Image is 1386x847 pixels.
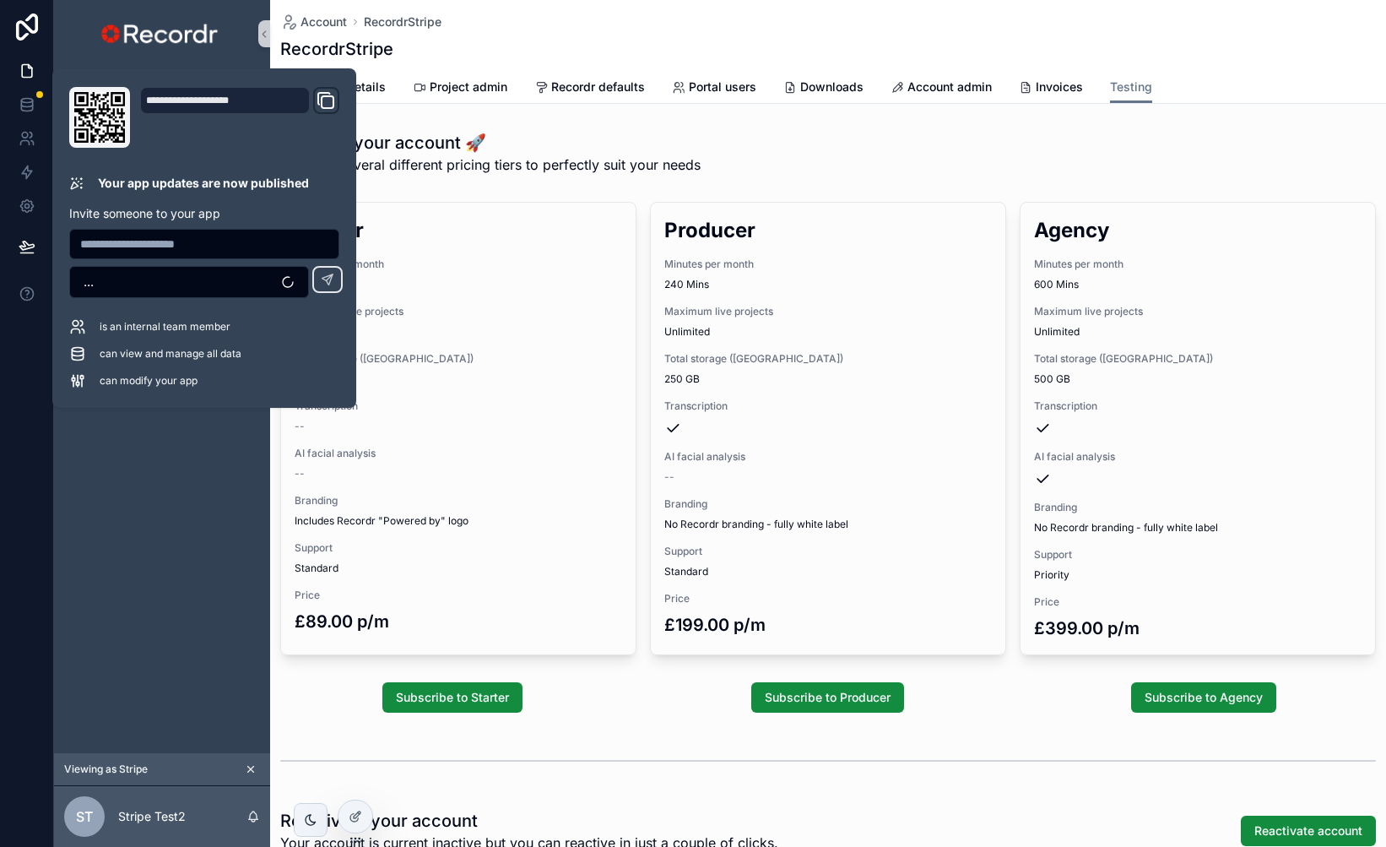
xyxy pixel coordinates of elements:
[280,37,393,61] h1: RecordrStripe
[765,689,891,706] span: Subscribe to Producer
[907,79,992,95] span: Account admin
[891,72,992,106] a: Account admin
[1145,689,1263,706] span: Subscribe to Agency
[295,562,622,575] span: Standard
[76,806,93,827] span: ST
[100,347,241,361] span: can view and manage all data
[295,494,622,508] span: Branding
[664,565,992,578] span: Standard
[295,278,622,291] span: 60 Mins
[1034,616,1362,641] h3: £399.00 p/m
[664,470,674,484] span: --
[295,216,622,244] h2: Starter
[1034,372,1362,386] span: 500 GB
[280,155,701,175] span: We have several different pricing tiers to perfectly suit your needs
[382,682,522,713] button: Subscribe to Starter
[1034,568,1362,582] span: Priority
[1034,501,1362,514] span: Branding
[664,450,992,464] span: AI facial analysis
[664,497,992,511] span: Branding
[1034,450,1362,464] span: AI facial analysis
[97,20,226,47] img: App logo
[1034,216,1362,244] h2: Agency
[783,72,864,106] a: Downloads
[1254,823,1362,839] span: Reactivate account
[1131,682,1276,713] button: Subscribe to Agency
[300,14,347,30] span: Account
[100,320,230,334] span: is an internal team member
[280,131,701,155] h1: Upgrade your account 🚀
[140,87,339,148] div: Domain and Custom Link
[396,689,509,706] span: Subscribe to Starter
[1034,548,1362,562] span: Support
[295,609,622,634] h3: £89.00 p/m
[1110,79,1152,95] span: Testing
[672,72,756,106] a: Portal users
[295,541,622,555] span: Support
[100,374,198,388] span: can modify your app
[295,399,622,413] span: Transcription
[430,79,507,95] span: Project admin
[295,258,622,271] span: Minutes per month
[534,72,645,106] a: Recordr defaults
[1034,521,1362,535] span: No Recordr branding - fully white label
[364,14,441,30] a: RecordrStripe
[295,447,622,460] span: AI facial analysis
[800,79,864,95] span: Downloads
[664,592,992,605] span: Price
[413,72,507,106] a: Project admin
[295,305,622,318] span: Maximum live projects
[664,518,992,531] span: No Recordr branding - fully white label
[664,399,992,413] span: Transcription
[280,809,778,833] h1: Reactivate your account
[664,545,992,558] span: Support
[54,68,270,331] div: scrollable content
[1036,79,1083,95] span: Invoices
[295,325,622,339] span: 3
[295,352,622,366] span: Total storage ([GEOGRAPHIC_DATA])
[1110,72,1152,104] a: Testing
[295,589,622,602] span: Price
[664,372,992,386] span: 250 GB
[751,682,904,713] button: Subscribe to Producer
[664,352,992,366] span: Total storage ([GEOGRAPHIC_DATA])
[1034,278,1362,291] span: 600 Mins
[295,514,622,528] span: Includes Recordr "Powered by" logo
[664,216,992,244] h2: Producer
[1034,352,1362,366] span: Total storage ([GEOGRAPHIC_DATA])
[664,325,992,339] span: Unlimited
[664,305,992,318] span: Maximum live projects
[664,612,992,638] h3: £199.00 p/m
[98,175,309,192] p: Your app updates are now published
[1034,325,1362,339] span: Unlimited
[1241,816,1376,846] button: Reactivate account
[118,808,186,825] p: Stripe Test2
[664,258,992,271] span: Minutes per month
[1034,595,1362,609] span: Price
[64,763,148,776] span: Viewing as Stripe
[295,420,305,433] span: --
[1034,305,1362,318] span: Maximum live projects
[689,79,756,95] span: Portal users
[1019,72,1083,106] a: Invoices
[69,205,339,222] p: Invite someone to your app
[551,79,645,95] span: Recordr defaults
[295,467,305,481] span: --
[295,372,622,386] span: 30 GB
[69,266,309,298] button: Select Button
[664,278,992,291] span: 240 Mins
[1034,399,1362,413] span: Transcription
[84,274,94,290] span: ...
[1034,258,1362,271] span: Minutes per month
[280,14,347,30] a: Account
